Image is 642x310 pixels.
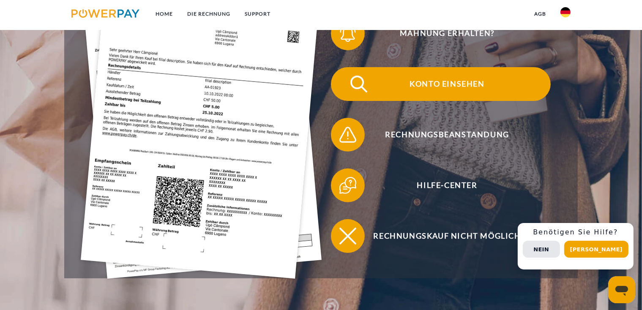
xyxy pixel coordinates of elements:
button: Mahnung erhalten? [331,16,551,50]
button: Rechnungsbeanstandung [331,118,551,152]
div: Schnellhilfe [518,223,634,269]
img: de [560,7,571,17]
span: Rechnungskauf nicht möglich [344,219,551,253]
img: qb_search.svg [348,73,369,95]
a: Home [148,6,180,22]
img: logo-powerpay.svg [71,9,139,18]
span: Rechnungsbeanstandung [344,118,551,152]
a: SUPPORT [238,6,278,22]
img: qb_close.svg [337,226,358,247]
span: Konto einsehen [344,67,551,101]
img: qb_warning.svg [337,124,358,145]
button: Hilfe-Center [331,169,551,202]
span: Hilfe-Center [344,169,551,202]
h3: Benötigen Sie Hilfe? [523,228,628,237]
button: Rechnungskauf nicht möglich [331,219,551,253]
button: Nein [523,241,560,258]
img: qb_help.svg [337,175,358,196]
button: [PERSON_NAME] [564,241,628,258]
button: Konto einsehen [331,67,551,101]
a: DIE RECHNUNG [180,6,238,22]
a: agb [527,6,553,22]
img: qb_bell.svg [337,23,358,44]
span: Mahnung erhalten? [344,16,551,50]
iframe: Schaltfläche zum Öffnen des Messaging-Fensters [608,276,635,303]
